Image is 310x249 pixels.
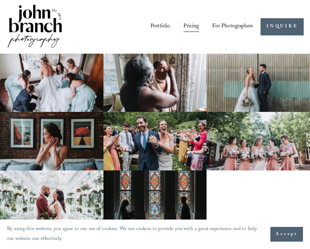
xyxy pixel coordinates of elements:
[7,224,263,244] p: By using this website, you agree to our use of cookies. We use cookies to provide you with a grea...
[103,54,207,112] img: Woman applying makeup to another woman near a window with floral curtains and autumn flowers.
[183,21,199,33] a: Pricing
[150,21,170,33] a: Portfolio
[6,3,63,51] img: John Branch IV Photography
[103,170,207,229] img: Silhouettes of a bride and groom facing each other in a church, with colorful stained glass windo...
[212,21,253,32] span: For Photographers
[276,231,298,238] span: Accept
[207,112,310,170] img: A bride and four bridesmaids in pink dresses, holding bouquets with pink and white flowers, smili...
[207,54,310,112] img: A bride and groom standing together, laughing, with the bride holding a bouquet in front of a cor...
[212,21,253,33] a: folder dropdown
[261,18,304,35] a: INQUIRE
[270,227,303,242] button: Accept
[103,112,207,170] img: Bride and groom celebrating with joyful guests at an outdoor wedding ceremony, surrounded by gree...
